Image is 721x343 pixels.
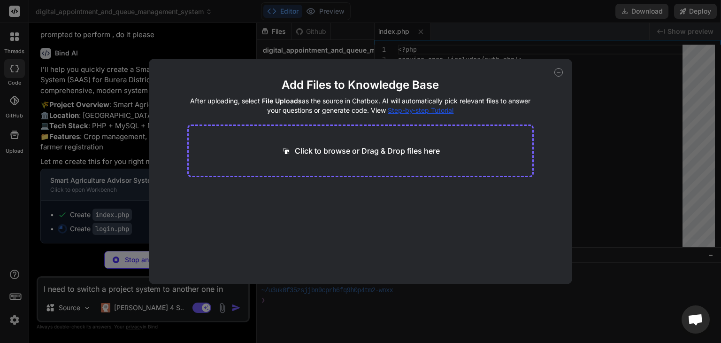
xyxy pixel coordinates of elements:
a: Open chat [682,305,710,334]
h2: Add Files to Knowledge Base [187,78,534,93]
p: Click to browse or Drag & Drop files here [295,145,440,156]
span: File Uploads [262,97,302,105]
h4: After uploading, select as the source in Chatbox. AI will automatically pick relevant files to an... [187,96,534,115]
span: Step-by-step Tutorial [388,106,453,114]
